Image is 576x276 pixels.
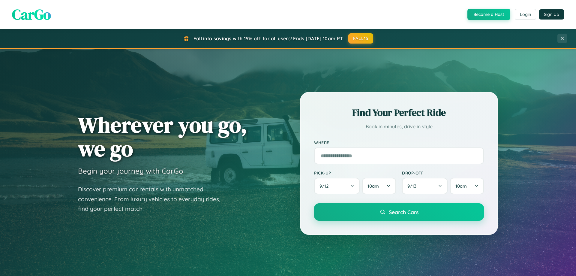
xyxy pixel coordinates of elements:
[78,113,247,160] h1: Wherever you go, we go
[348,33,373,44] button: FALL15
[78,166,183,175] h3: Begin your journey with CarGo
[193,35,344,41] span: Fall into savings with 15% off for all users! Ends [DATE] 10am PT.
[402,178,448,194] button: 9/13
[314,170,396,175] label: Pick-up
[314,178,360,194] button: 9/12
[319,183,331,189] span: 9 / 12
[362,178,396,194] button: 10am
[467,9,510,20] button: Become a Host
[314,140,484,145] label: Where
[389,209,418,215] span: Search Cars
[12,5,51,24] span: CarGo
[515,9,536,20] button: Login
[450,178,484,194] button: 10am
[402,170,484,175] label: Drop-off
[314,122,484,131] p: Book in minutes, drive in style
[78,184,228,214] p: Discover premium car rentals with unmatched convenience. From luxury vehicles to everyday rides, ...
[367,183,379,189] span: 10am
[314,106,484,119] h2: Find Your Perfect Ride
[539,9,564,20] button: Sign Up
[314,203,484,221] button: Search Cars
[455,183,467,189] span: 10am
[407,183,419,189] span: 9 / 13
